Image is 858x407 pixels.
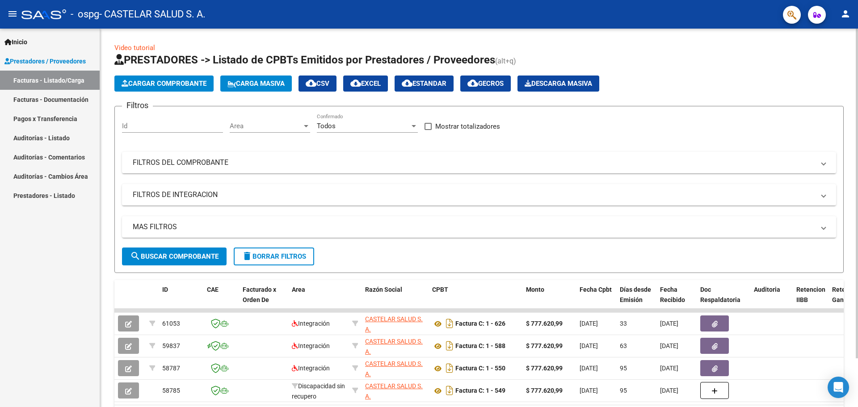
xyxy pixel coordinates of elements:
[517,76,599,92] app-download-masive: Descarga masiva de comprobantes (adjuntos)
[660,342,678,349] span: [DATE]
[697,280,750,319] datatable-header-cell: Doc Respaldatoria
[130,252,219,260] span: Buscar Comprobante
[525,80,592,88] span: Descarga Masiva
[122,99,153,112] h3: Filtros
[365,360,423,378] span: CASTELAR SALUD S. A.
[350,80,381,88] span: EXCEL
[526,365,563,372] strong: $ 777.620,99
[656,280,697,319] datatable-header-cell: Fecha Recibido
[444,316,455,331] i: Descargar documento
[292,320,330,327] span: Integración
[343,76,388,92] button: EXCEL
[435,121,500,132] span: Mostrar totalizadores
[162,342,180,349] span: 59837
[162,387,180,394] span: 58785
[362,280,429,319] datatable-header-cell: Razón Social
[522,280,576,319] datatable-header-cell: Monto
[365,381,425,400] div: 30717735117
[99,4,206,24] span: - CASTELAR SALUD S. A.
[122,216,836,238] mat-expansion-panel-header: MAS FILTROS
[365,286,402,293] span: Razón Social
[114,76,214,92] button: Cargar Comprobante
[133,222,815,232] mat-panel-title: MAS FILTROS
[620,286,651,303] span: Días desde Emisión
[133,190,815,200] mat-panel-title: FILTROS DE INTEGRACION
[429,280,522,319] datatable-header-cell: CPBT
[616,280,656,319] datatable-header-cell: Días desde Emisión
[793,280,829,319] datatable-header-cell: Retencion IIBB
[580,365,598,372] span: [DATE]
[660,365,678,372] span: [DATE]
[239,280,288,319] datatable-header-cell: Facturado x Orden De
[114,44,155,52] a: Video tutorial
[7,8,18,19] mat-icon: menu
[444,339,455,353] i: Descargar documento
[526,320,563,327] strong: $ 777.620,99
[114,54,495,66] span: PRESTADORES -> Listado de CPBTs Emitidos por Prestadores / Proveedores
[620,365,627,372] span: 95
[467,78,478,88] mat-icon: cloud_download
[828,377,849,398] div: Open Intercom Messenger
[159,280,203,319] datatable-header-cell: ID
[395,76,454,92] button: Estandar
[402,78,412,88] mat-icon: cloud_download
[317,122,336,130] span: Todos
[576,280,616,319] datatable-header-cell: Fecha Cpbt
[306,80,329,88] span: CSV
[122,248,227,265] button: Buscar Comprobante
[365,338,423,355] span: CASTELAR SALUD S. A.
[495,57,516,65] span: (alt+q)
[365,315,423,333] span: CASTELAR SALUD S. A.
[467,80,504,88] span: Gecros
[227,80,285,88] span: Carga Masiva
[162,365,180,372] span: 58787
[122,184,836,206] mat-expansion-panel-header: FILTROS DE INTEGRACION
[162,320,180,327] span: 61053
[840,8,851,19] mat-icon: person
[71,4,99,24] span: - ospg
[350,78,361,88] mat-icon: cloud_download
[620,342,627,349] span: 63
[207,286,219,293] span: CAE
[620,387,627,394] span: 95
[455,343,505,350] strong: Factura C: 1 - 588
[292,365,330,372] span: Integración
[365,382,423,400] span: CASTELAR SALUD S. A.
[122,152,836,173] mat-expansion-panel-header: FILTROS DEL COMPROBANTE
[242,252,306,260] span: Borrar Filtros
[580,387,598,394] span: [DATE]
[4,56,86,66] span: Prestadores / Proveedores
[292,286,305,293] span: Area
[230,122,302,130] span: Area
[299,76,336,92] button: CSV
[4,37,27,47] span: Inicio
[526,286,544,293] span: Monto
[580,320,598,327] span: [DATE]
[444,383,455,398] i: Descargar documento
[660,387,678,394] span: [DATE]
[243,286,276,303] span: Facturado x Orden De
[750,280,793,319] datatable-header-cell: Auditoria
[580,286,612,293] span: Fecha Cpbt
[402,80,446,88] span: Estandar
[432,286,448,293] span: CPBT
[288,280,349,319] datatable-header-cell: Area
[455,387,505,394] strong: Factura C: 1 - 549
[526,342,563,349] strong: $ 777.620,99
[455,365,505,372] strong: Factura C: 1 - 550
[526,387,563,394] strong: $ 777.620,99
[292,382,345,400] span: Discapacidad sin recupero
[660,286,685,303] span: Fecha Recibido
[234,248,314,265] button: Borrar Filtros
[580,342,598,349] span: [DATE]
[365,336,425,355] div: 30717735117
[220,76,292,92] button: Carga Masiva
[517,76,599,92] button: Descarga Masiva
[460,76,511,92] button: Gecros
[133,158,815,168] mat-panel-title: FILTROS DEL COMPROBANTE
[306,78,316,88] mat-icon: cloud_download
[660,320,678,327] span: [DATE]
[203,280,239,319] datatable-header-cell: CAE
[620,320,627,327] span: 33
[292,342,330,349] span: Integración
